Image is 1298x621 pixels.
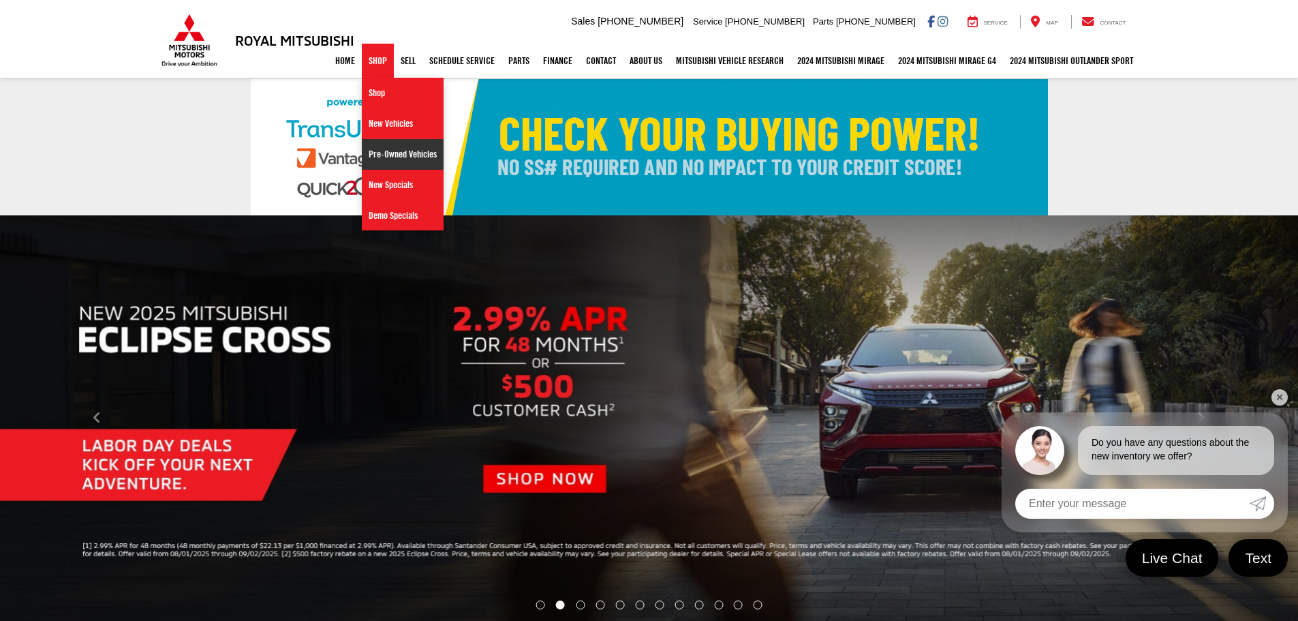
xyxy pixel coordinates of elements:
[1135,549,1209,567] span: Live Chat
[251,79,1048,215] img: Check Your Buying Power
[1078,426,1274,475] div: Do you have any questions about the new inventory we offer?
[596,601,605,609] li: Go to slide number 4.
[556,601,565,609] li: Go to slide number 2.
[675,601,683,609] li: Go to slide number 8.
[1229,539,1288,577] a: Text
[693,16,722,27] span: Service
[623,44,669,78] a: About Us
[927,16,935,27] a: Facebook: Click to visit our Facebook page
[362,44,394,78] a: Shop
[616,601,625,609] li: Go to slide number 5.
[598,16,683,27] span: [PHONE_NUMBER]
[362,108,444,139] a: New Vehicles
[362,200,444,230] a: Demo Specials
[734,601,743,609] li: Go to slide number 11.
[714,601,723,609] li: Go to slide number 10.
[836,16,916,27] span: [PHONE_NUMBER]
[1020,15,1068,29] a: Map
[813,16,833,27] span: Parts
[754,601,762,609] li: Go to slide number 12.
[984,20,1008,26] span: Service
[891,44,1003,78] a: 2024 Mitsubishi Mirage G4
[362,170,444,200] a: New Specials
[1100,20,1126,26] span: Contact
[536,44,579,78] a: Finance
[576,601,585,609] li: Go to slide number 3.
[938,16,948,27] a: Instagram: Click to visit our Instagram page
[725,16,805,27] span: [PHONE_NUMBER]
[655,601,664,609] li: Go to slide number 7.
[571,16,595,27] span: Sales
[394,44,422,78] a: Sell
[1250,489,1274,519] a: Submit
[1015,426,1064,475] img: Agent profile photo
[362,78,444,108] a: Shop
[362,139,444,170] a: Pre-Owned Vehicles
[957,15,1018,29] a: Service
[579,44,623,78] a: Contact
[1046,20,1057,26] span: Map
[1103,243,1298,594] button: Click to view next picture.
[328,44,362,78] a: Home
[235,33,354,48] h3: Royal Mitsubishi
[422,44,501,78] a: Schedule Service: Opens in a new tab
[501,44,536,78] a: Parts: Opens in a new tab
[1126,539,1219,577] a: Live Chat
[669,44,790,78] a: Mitsubishi Vehicle Research
[1003,44,1140,78] a: 2024 Mitsubishi Outlander SPORT
[536,601,544,609] li: Go to slide number 1.
[1015,489,1250,519] input: Enter your message
[1071,15,1137,29] a: Contact
[636,601,645,609] li: Go to slide number 6.
[694,601,703,609] li: Go to slide number 9.
[159,14,220,67] img: Mitsubishi
[1238,549,1278,567] span: Text
[790,44,891,78] a: 2024 Mitsubishi Mirage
